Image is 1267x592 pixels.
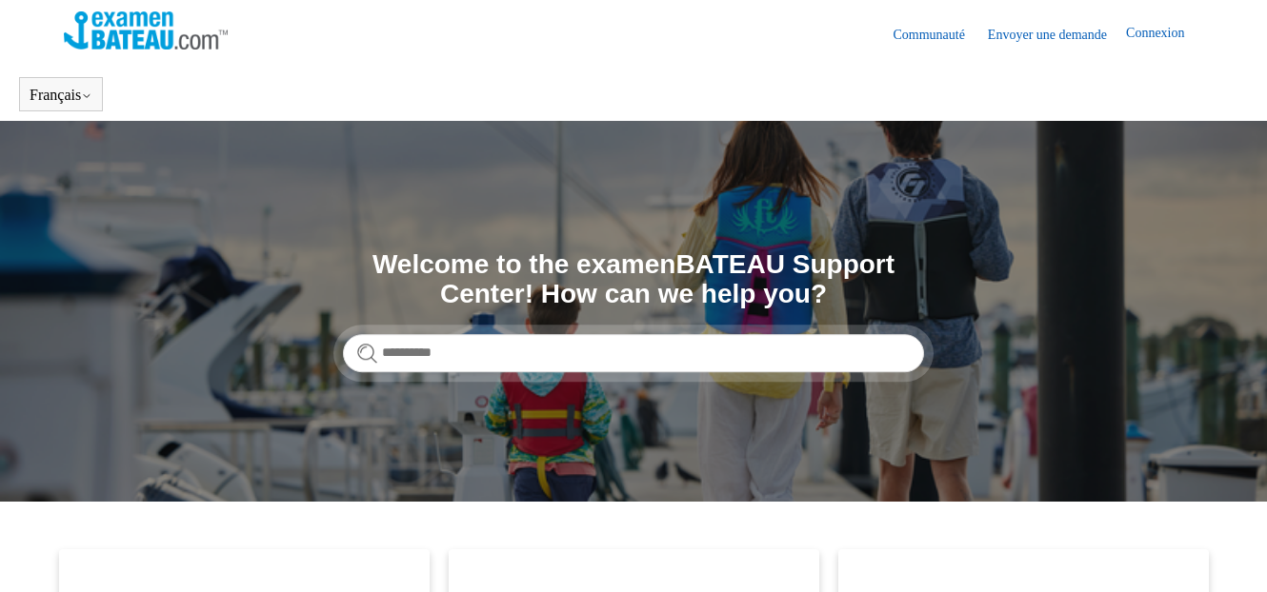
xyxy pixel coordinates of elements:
[1203,528,1253,578] div: Live chat
[30,87,92,104] button: Français
[64,11,229,49] img: Page d’accueil du Centre d’aide Examen Bateau
[893,25,983,45] a: Communauté
[988,25,1126,45] a: Envoyer une demande
[1126,23,1203,46] a: Connexion
[343,334,924,372] input: Rechercher
[343,250,924,309] h1: Welcome to the examenBATEAU Support Center! How can we help you?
